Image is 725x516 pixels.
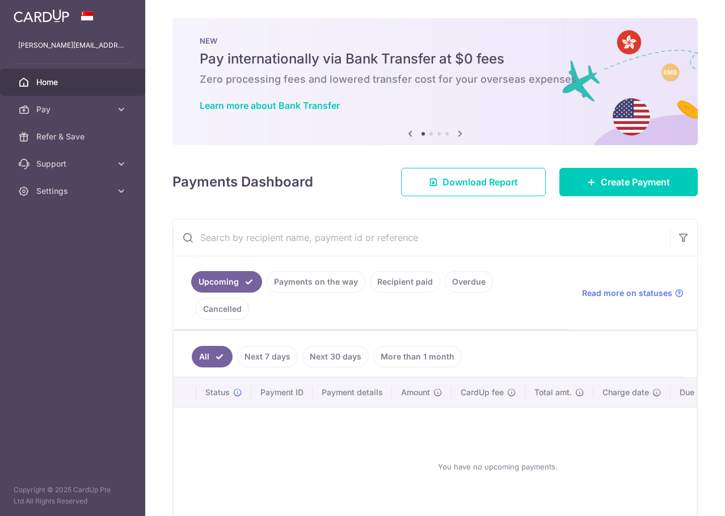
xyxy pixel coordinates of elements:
[200,73,671,86] h6: Zero processing fees and lowered transfer cost for your overseas expenses
[205,387,230,398] span: Status
[191,271,262,293] a: Upcoming
[173,219,670,256] input: Search by recipient name, payment id or reference
[302,346,369,367] a: Next 30 days
[36,158,111,170] span: Support
[313,378,392,407] th: Payment details
[373,346,462,367] a: More than 1 month
[401,168,546,196] a: Download Report
[442,175,518,189] span: Download Report
[172,18,698,145] img: Bank transfer banner
[200,36,671,45] p: NEW
[192,346,233,367] a: All
[196,298,249,320] a: Cancelled
[267,271,365,293] a: Payments on the way
[200,50,671,68] h5: Pay internationally via Bank Transfer at $0 fees
[36,131,111,142] span: Refer & Save
[172,172,313,192] h4: Payments Dashboard
[461,387,504,398] span: CardUp fee
[582,287,684,299] a: Read more on statuses
[200,100,340,111] a: Learn more about Bank Transfer
[401,387,430,398] span: Amount
[251,378,313,407] th: Payment ID
[602,387,649,398] span: Charge date
[237,346,298,367] a: Next 7 days
[14,9,69,23] img: CardUp
[534,387,572,398] span: Total amt.
[36,104,111,115] span: Pay
[601,175,670,189] span: Create Payment
[582,287,672,299] span: Read more on statuses
[18,40,127,51] p: [PERSON_NAME][EMAIL_ADDRESS][DOMAIN_NAME]
[445,271,493,293] a: Overdue
[680,387,714,398] span: Due date
[370,271,440,293] a: Recipient paid
[36,185,111,197] span: Settings
[36,77,111,88] span: Home
[559,168,698,196] a: Create Payment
